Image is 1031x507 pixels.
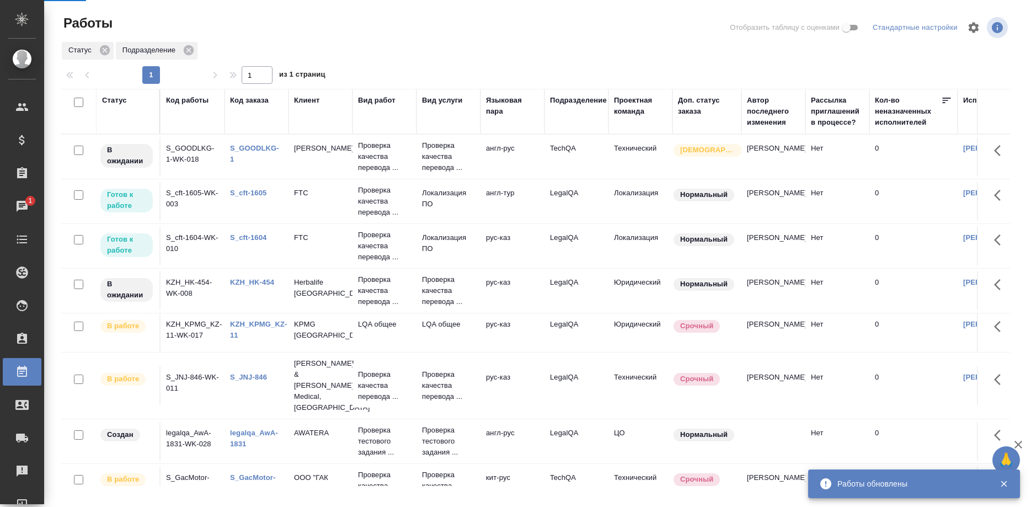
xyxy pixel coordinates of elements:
td: LegalQA [544,422,608,461]
p: Готов к работе [107,189,146,211]
p: Нормальный [680,189,728,200]
td: Технический [608,366,672,405]
p: Проверка качества перевода ... [422,274,475,307]
td: англ-рус [480,137,544,176]
div: Исполнитель может приступить к работе [99,232,154,258]
p: Проверка качества перевода ... [358,230,411,263]
div: Работы обновлены [837,478,983,489]
div: Исполнитель назначен, приступать к работе пока рано [99,277,154,303]
p: Проверка качества перевода ... [358,185,411,218]
p: Проверка качества перевода ... [358,469,411,503]
td: LegalQA [544,313,608,352]
p: [PERSON_NAME] & [PERSON_NAME] Medical, [GEOGRAPHIC_DATA] [294,358,347,413]
td: LegalQA [544,182,608,221]
p: Создан [107,429,133,440]
a: S_cft-1604 [230,233,266,242]
td: S_GOODLKG-1-WK-018 [161,137,225,176]
td: S_cft-1605-WK-003 [161,182,225,221]
td: рус-каз [480,227,544,265]
td: TechQA [544,137,608,176]
span: Отобразить таблицу с оценками [730,22,840,33]
td: кит-рус [480,467,544,505]
td: 0 [869,227,958,265]
div: Доп. статус заказа [678,95,736,117]
p: FTC [294,188,347,199]
p: [PERSON_NAME] [294,143,347,154]
td: LegalQA [544,227,608,265]
div: Клиент [294,95,319,106]
a: 1 [3,193,41,220]
div: Рассылка приглашений в процессе? [811,95,864,128]
td: Технический [608,467,672,505]
button: Здесь прячутся важные кнопки [987,271,1014,298]
span: Настроить таблицу [960,14,987,41]
div: Подразделение [116,42,197,60]
div: Заказ еще не согласован с клиентом, искать исполнителей рано [99,428,154,442]
p: В ожидании [107,279,146,301]
a: legalqa_AwA-1831 [230,429,278,448]
td: рус-каз [480,366,544,405]
a: [PERSON_NAME] [963,189,1024,197]
div: Подразделение [550,95,607,106]
p: Проверка качества перевода ... [422,140,475,173]
p: Проверка качества перевода ... [358,140,411,173]
td: 0 [869,182,958,221]
span: Работы [61,14,113,32]
p: Срочный [680,373,713,385]
p: Готов к работе [107,234,146,256]
span: Посмотреть информацию [987,17,1010,38]
button: Закрыть [992,479,1015,489]
p: Проверка качества перевода ... [422,469,475,503]
td: рус-каз [480,271,544,310]
td: Нет [805,137,869,176]
p: Проверка тестового задания ... [358,425,411,458]
td: Нет [805,182,869,221]
button: Здесь прячутся важные кнопки [987,137,1014,164]
td: LegalQA [544,366,608,405]
td: 0 [869,313,958,352]
div: Статус [62,42,114,60]
div: Кол-во неназначенных исполнителей [875,95,941,128]
td: Локализация [608,227,672,265]
div: Исполнитель [963,95,1012,106]
td: англ-тур [480,182,544,221]
td: S_GacMotor-165-WK-013 [161,467,225,505]
div: Исполнитель выполняет работу [99,319,154,334]
p: Проверка качества перевода ... [422,369,475,402]
p: LQA общее [422,319,475,330]
div: Автор последнего изменения [747,95,800,128]
td: [PERSON_NAME] [741,467,805,505]
a: KZH_KPMG_KZ-11 [230,320,287,339]
td: ЦО [608,422,672,461]
p: AWATERA [294,428,347,439]
a: [PERSON_NAME] [963,144,1024,152]
td: LegalQA [544,271,608,310]
td: Нет [805,366,869,405]
button: Здесь прячутся важные кнопки [987,227,1014,253]
p: Подразделение [122,45,179,56]
p: Нормальный [680,279,728,290]
a: S_GOODLKG-1 [230,144,279,163]
p: В работе [107,474,139,485]
button: 🙏 [992,446,1020,474]
p: В работе [107,321,139,332]
td: Юридический [608,271,672,310]
td: Нет [805,313,869,352]
td: 0 [869,271,958,310]
p: Срочный [680,474,713,485]
p: Локализация ПО [422,188,475,210]
td: KZH_HK-454-WK-008 [161,271,225,310]
td: KZH_KPMG_KZ-11-WK-017 [161,313,225,352]
p: Срочный [680,321,713,332]
td: рус-каз [480,313,544,352]
p: Проверка тестового задания ... [422,425,475,458]
a: S_GacMotor-165 [230,473,275,493]
p: В ожидании [107,145,146,167]
td: Нет [805,467,869,505]
td: [PERSON_NAME] [741,182,805,221]
div: Код работы [166,95,209,106]
a: [PERSON_NAME] [963,320,1024,328]
td: S_JNJ-846-WK-011 [161,366,225,405]
p: LQA общее [358,319,411,330]
td: [PERSON_NAME] [741,227,805,265]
